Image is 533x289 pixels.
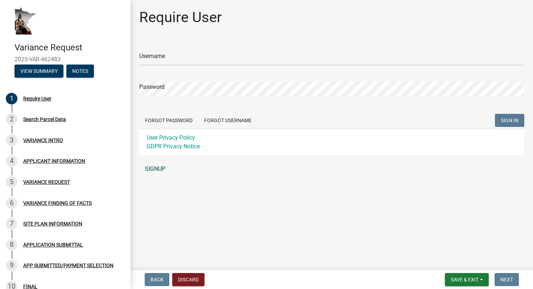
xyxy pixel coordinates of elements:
span: Save & Exit [451,277,479,282]
h1: Require User [139,9,222,26]
span: Next [500,277,513,282]
div: Require User [23,96,51,101]
button: Discard [172,273,204,286]
a: GDPR Privacy Notice [146,143,200,150]
div: SITE PLAN INFORMATION [23,221,82,226]
div: 3 [6,135,17,146]
button: SIGN IN [495,114,524,127]
div: VARIANCE INTRO [23,138,63,143]
h4: Variance Request [15,42,125,53]
div: 9 [6,260,17,271]
div: APPLICANT INFORMATION [23,158,85,164]
div: FINAL [23,284,37,289]
div: 8 [6,239,17,251]
span: 2025-VAR-462483 [15,56,116,63]
div: 7 [6,218,17,230]
wm-modal-confirm: Summary [15,69,63,74]
a: User Privacy Policy [146,134,195,141]
button: Next [495,273,519,286]
div: Search Parcel Data [23,117,66,122]
button: Forgot Username [198,114,257,127]
button: View Summary [15,65,63,78]
a: SIGNUP [139,162,524,176]
div: APPLICATION SUBMITTAL [23,242,83,247]
button: Save & Exit [445,273,489,286]
div: VARIANCE REQUEST [23,179,70,185]
img: Houston County, Minnesota [15,8,36,35]
span: SIGN IN [501,117,518,123]
button: Back [145,273,169,286]
div: VARIANCE FINDING OF FACTS [23,201,92,206]
div: 5 [6,176,17,188]
div: 6 [6,197,17,209]
wm-modal-confirm: Notes [66,69,94,74]
span: Back [150,277,164,282]
div: 4 [6,155,17,167]
button: Notes [66,65,94,78]
div: 2 [6,113,17,125]
button: Forgot Password [139,114,198,127]
div: 1 [6,93,17,104]
div: APP SUBMITTED/PAYMENT SELECTION [23,263,113,268]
